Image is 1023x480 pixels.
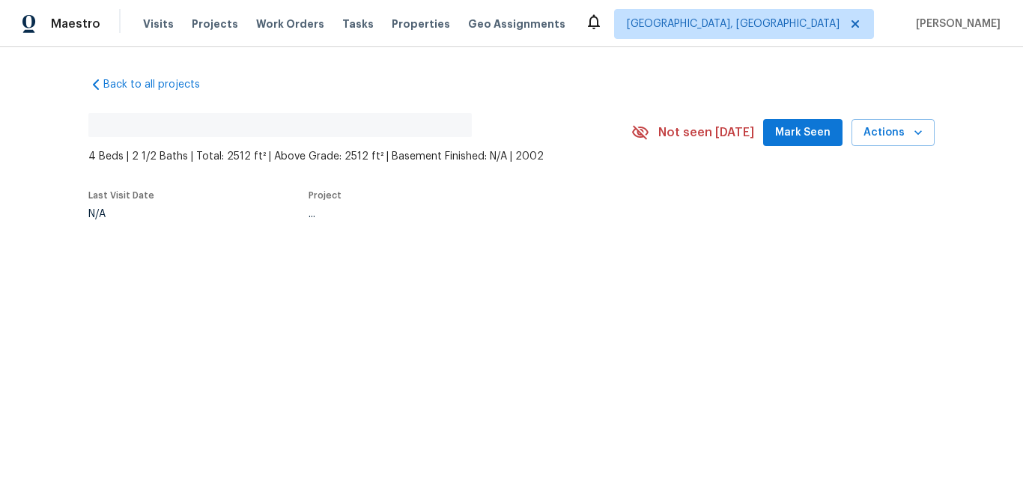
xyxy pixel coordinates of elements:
[256,16,324,31] span: Work Orders
[763,119,843,147] button: Mark Seen
[309,191,341,200] span: Project
[627,16,840,31] span: [GEOGRAPHIC_DATA], [GEOGRAPHIC_DATA]
[775,124,831,142] span: Mark Seen
[143,16,174,31] span: Visits
[192,16,238,31] span: Projects
[658,125,754,140] span: Not seen [DATE]
[88,209,154,219] div: N/A
[309,209,596,219] div: ...
[342,19,374,29] span: Tasks
[863,124,923,142] span: Actions
[852,119,935,147] button: Actions
[468,16,565,31] span: Geo Assignments
[88,191,154,200] span: Last Visit Date
[88,77,232,92] a: Back to all projects
[88,149,631,164] span: 4 Beds | 2 1/2 Baths | Total: 2512 ft² | Above Grade: 2512 ft² | Basement Finished: N/A | 2002
[51,16,100,31] span: Maestro
[392,16,450,31] span: Properties
[910,16,1001,31] span: [PERSON_NAME]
